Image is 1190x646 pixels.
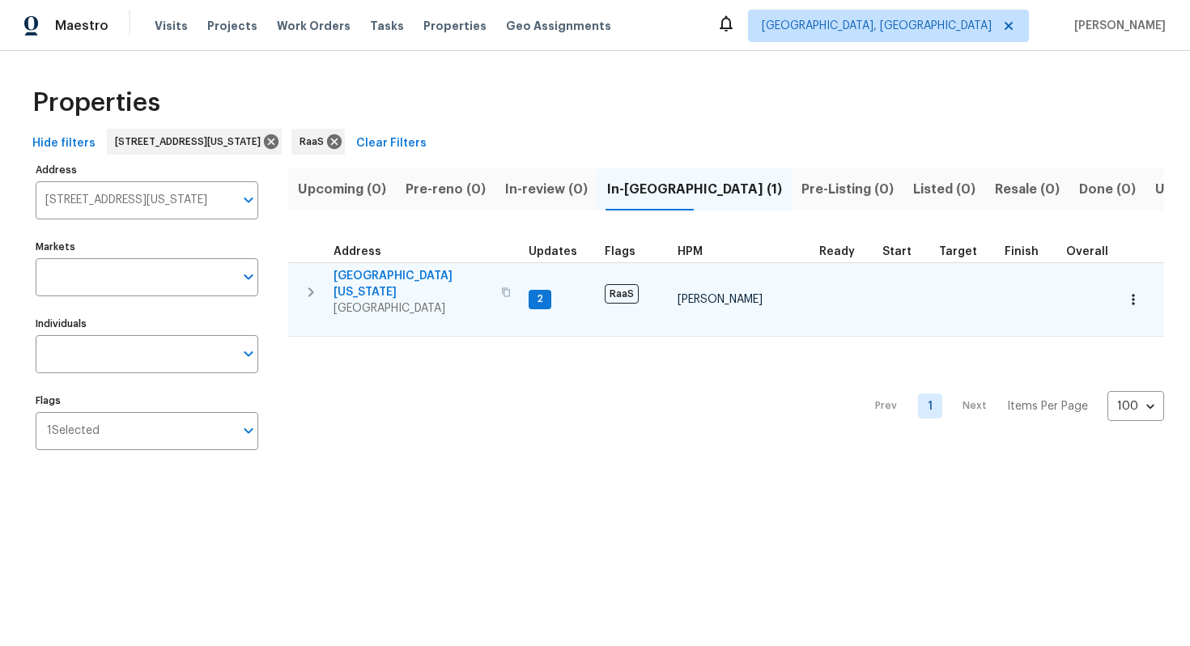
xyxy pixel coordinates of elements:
span: [GEOGRAPHIC_DATA][US_STATE] [334,268,491,300]
button: Open [237,419,260,442]
span: Overall [1066,246,1108,257]
span: RaaS [605,284,639,304]
span: Hide filters [32,134,96,154]
span: In-[GEOGRAPHIC_DATA] (1) [607,178,782,201]
span: Geo Assignments [506,18,611,34]
span: 1 Selected [47,424,100,438]
span: Start [882,246,912,257]
div: Projected renovation finish date [1005,246,1053,257]
span: 2 [530,292,550,306]
div: Days past target finish date [1066,246,1123,257]
span: Projects [207,18,257,34]
span: Clear Filters [356,134,427,154]
span: Upcoming (0) [298,178,386,201]
div: RaaS [291,129,345,155]
span: Finish [1005,246,1039,257]
span: Tasks [370,20,404,32]
div: Target renovation project end date [939,246,992,257]
button: Open [237,189,260,211]
label: Flags [36,396,258,406]
span: Address [334,246,381,257]
span: Resale (0) [995,178,1060,201]
span: Pre-Listing (0) [801,178,894,201]
a: Goto page 1 [918,393,942,419]
span: HPM [678,246,703,257]
label: Address [36,165,258,175]
span: Properties [32,95,160,111]
span: Work Orders [277,18,351,34]
label: Individuals [36,319,258,329]
span: [PERSON_NAME] [1068,18,1166,34]
span: [GEOGRAPHIC_DATA], [GEOGRAPHIC_DATA] [762,18,992,34]
span: Visits [155,18,188,34]
span: Target [939,246,977,257]
span: Updates [529,246,577,257]
span: In-review (0) [505,178,588,201]
label: Markets [36,242,258,252]
div: [STREET_ADDRESS][US_STATE] [107,129,282,155]
span: [GEOGRAPHIC_DATA] [334,300,491,317]
span: Flags [605,246,635,257]
div: Actual renovation start date [882,246,926,257]
button: Clear Filters [350,129,433,159]
span: Pre-reno (0) [406,178,486,201]
button: Open [237,266,260,288]
span: Listed (0) [913,178,975,201]
div: Earliest renovation start date (first business day after COE or Checkout) [819,246,869,257]
p: Items Per Page [1007,398,1088,414]
button: Hide filters [26,129,102,159]
span: Ready [819,246,855,257]
div: 100 [1107,385,1164,427]
span: [STREET_ADDRESS][US_STATE] [115,134,267,150]
span: Done (0) [1079,178,1136,201]
span: Maestro [55,18,108,34]
span: RaaS [300,134,330,150]
button: Open [237,342,260,365]
span: Properties [423,18,487,34]
span: [PERSON_NAME] [678,294,763,305]
nav: Pagination Navigation [860,346,1164,465]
